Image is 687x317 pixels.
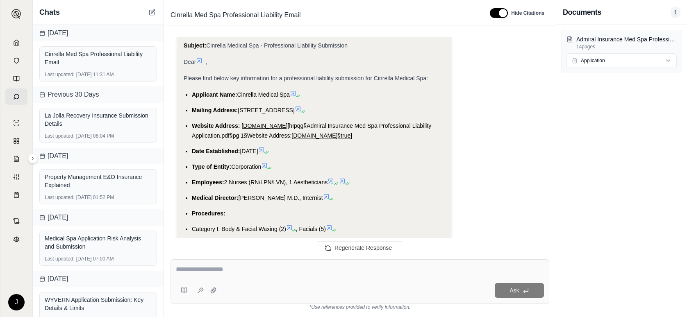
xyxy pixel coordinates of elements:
[39,7,60,18] span: Chats
[147,7,157,17] button: New Chat
[8,294,25,310] div: J
[45,133,75,139] span: Last updated:
[206,42,348,49] span: Cinrella Medical Spa - Professional Liability Submission
[167,9,480,22] div: Edit Title
[511,10,544,16] span: Hide Citations
[5,88,27,105] a: Chat
[33,209,164,226] div: [DATE]
[5,133,27,149] a: Policy Comparisons
[192,122,431,139] span: [hIpqg§Admiral Insurance Med Spa Professional Liability Application.pdf§pg 1§Website Address:
[192,195,239,201] span: Medical Director:
[45,234,152,251] div: Medical Spa Application Risk Analysis and Submission
[184,75,428,82] span: Please find below key information for a professional liability submission for Cinrella Medical Spa:
[45,173,152,189] div: Property Management E&O Insurance Explained
[296,226,326,232] span: , Facials (5)
[495,283,544,298] button: Ask
[5,187,27,203] a: Coverage Table
[5,34,27,51] a: Home
[350,132,352,139] span: ]
[5,169,27,185] a: Custom Report
[5,213,27,229] a: Contract Analysis
[167,9,304,22] span: Cinrella Med Spa Professional Liability Email
[45,256,75,262] span: Last updated:
[45,296,152,312] div: WYVERN Application Submission: Key Details & Limits
[5,115,27,131] a: Single Policy
[5,151,27,167] a: Claim Coverage
[8,6,25,22] button: Expand sidebar
[45,194,75,201] span: Last updated:
[563,7,601,18] h3: Documents
[318,241,402,254] button: Regenerate Response
[45,133,152,139] div: [DATE] 08:04 PM
[33,25,164,41] div: [DATE]
[45,71,75,78] span: Last updated:
[237,91,289,98] span: Cinrella Medical Spa
[576,43,677,50] p: 14 pages
[5,52,27,69] a: Documents Vault
[45,71,152,78] div: [DATE] 11:31 AM
[33,271,164,287] div: [DATE]
[45,111,152,128] div: La Jolla Recovery Insurance Submission Details
[231,163,261,170] span: Corporation
[33,148,164,164] div: [DATE]
[28,154,38,163] button: Expand sidebar
[5,70,27,87] a: Prompt Library
[45,194,152,201] div: [DATE] 01:52 PM
[192,148,240,154] span: Date Established:
[184,42,206,49] strong: Subject:
[192,107,238,113] span: Mailing Address:
[240,148,258,154] span: [DATE]
[239,195,323,201] span: [PERSON_NAME] M.D., Internist
[671,7,680,18] span: 1
[192,91,237,98] span: Applicant Name:
[192,210,225,217] span: Procedures:
[5,231,27,247] a: Legal Search Engine
[11,9,21,19] img: Expand sidebar
[206,59,207,65] span: ,
[510,287,519,294] span: Ask
[291,132,350,139] a: [DOMAIN_NAME]§true
[45,256,152,262] div: [DATE] 07:00 AM
[171,304,549,310] div: *Use references provided to verify information.
[241,122,287,129] a: [DOMAIN_NAME]
[566,35,677,50] button: Admiral Insurance Med Spa Professional Liability Application.pdf14pages
[334,245,392,251] span: Regenerate Response
[192,226,286,232] span: Category I: Body & Facial Waxing (2)
[192,179,224,186] span: Employees:
[192,122,240,129] span: Website Address:
[238,107,294,113] span: [STREET_ADDRESS]
[33,86,164,103] div: Previous 30 Days
[192,163,231,170] span: Type of Entity:
[224,179,328,186] span: 2 Nurses (RN/LPN/LVN), 1 Aestheticians
[184,59,196,65] span: Dear
[576,35,677,43] p: Admiral Insurance Med Spa Professional Liability Application.pdf
[45,50,152,66] div: Cinrella Med Spa Professional Liability Email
